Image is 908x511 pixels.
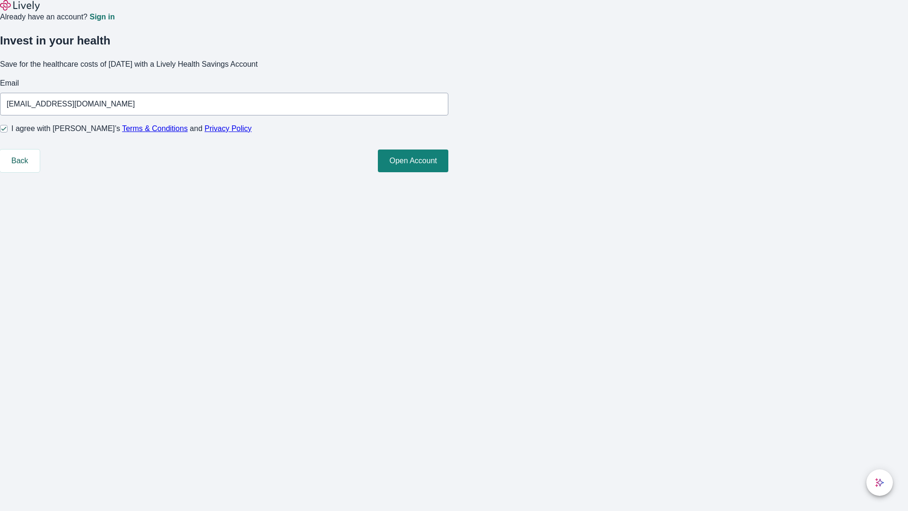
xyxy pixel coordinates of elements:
svg: Lively AI Assistant [875,478,884,487]
a: Terms & Conditions [122,124,188,132]
a: Privacy Policy [205,124,252,132]
button: Open Account [378,150,448,172]
span: I agree with [PERSON_NAME]’s and [11,123,252,134]
button: chat [866,469,893,496]
a: Sign in [89,13,114,21]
